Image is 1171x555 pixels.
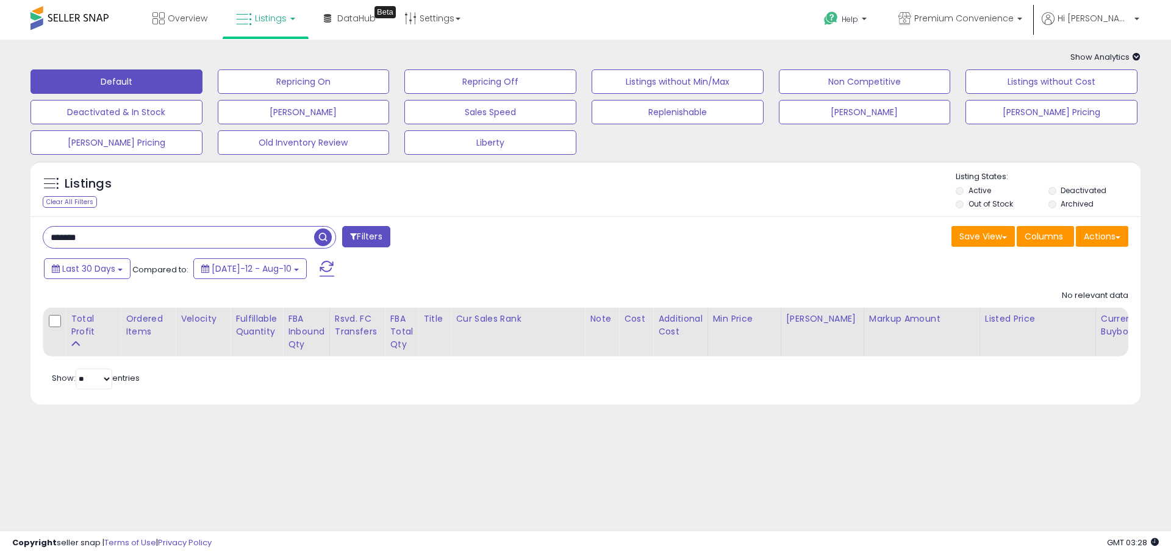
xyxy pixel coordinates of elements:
[374,6,396,18] div: Tooltip anchor
[218,69,390,94] button: Repricing On
[1070,51,1141,63] span: Show Analytics
[193,258,307,279] button: [DATE]-12 - Aug-10
[43,196,97,208] div: Clear All Filters
[1076,226,1128,247] button: Actions
[158,537,212,548] a: Privacy Policy
[65,175,112,193] h5: Listings
[814,2,879,40] a: Help
[1017,226,1074,247] button: Columns
[235,313,278,338] div: Fulfillable Quantity
[914,12,1014,24] span: Premium Convenience
[12,537,57,548] strong: Copyright
[218,100,390,124] button: [PERSON_NAME]
[1042,12,1139,40] a: Hi [PERSON_NAME]
[104,537,156,548] a: Terms of Use
[71,313,115,338] div: Total Profit
[624,313,648,325] div: Cost
[390,313,413,351] div: FBA Total Qty
[779,100,951,124] button: [PERSON_NAME]
[44,258,131,279] button: Last 30 Days
[1061,199,1094,209] label: Archived
[342,226,390,247] button: Filters
[713,313,776,325] div: Min Price
[30,100,202,124] button: Deactivated & In Stock
[1061,185,1106,196] label: Deactivated
[969,185,991,196] label: Active
[335,313,380,338] div: Rsvd. FC Transfers
[592,100,764,124] button: Replenishable
[404,69,576,94] button: Repricing Off
[212,263,292,275] span: [DATE]-12 - Aug-10
[404,130,576,155] button: Liberty
[590,313,614,325] div: Note
[592,69,764,94] button: Listings without Min/Max
[126,313,170,338] div: Ordered Items
[456,313,579,325] div: Cur Sales Rank
[842,14,858,24] span: Help
[1107,537,1159,548] span: 2025-09-12 03:28 GMT
[985,313,1090,325] div: Listed Price
[956,171,1140,183] p: Listing States:
[30,69,202,94] button: Default
[969,199,1013,209] label: Out of Stock
[965,69,1137,94] button: Listings without Cost
[168,12,207,24] span: Overview
[288,313,324,351] div: FBA inbound Qty
[255,12,287,24] span: Listings
[218,130,390,155] button: Old Inventory Review
[132,264,188,275] span: Compared to:
[1058,12,1131,24] span: Hi [PERSON_NAME]
[965,100,1137,124] button: [PERSON_NAME] Pricing
[181,313,225,325] div: Velocity
[823,11,839,26] i: Get Help
[52,372,140,384] span: Show: entries
[658,313,703,338] div: Additional Cost
[779,69,951,94] button: Non Competitive
[423,313,445,325] div: Title
[30,130,202,155] button: [PERSON_NAME] Pricing
[12,537,212,549] div: seller snap | |
[337,12,376,24] span: DataHub
[1101,313,1164,338] div: Current Buybox Price
[1025,230,1063,242] span: Columns
[869,313,975,325] div: Markup Amount
[404,100,576,124] button: Sales Speed
[62,263,115,275] span: Last 30 Days
[786,313,859,325] div: [PERSON_NAME]
[951,226,1015,247] button: Save View
[1062,290,1128,302] div: No relevant data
